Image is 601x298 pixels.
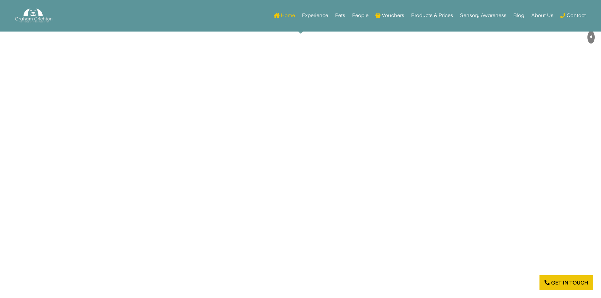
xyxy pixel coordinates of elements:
a: Sensory Awareness [460,3,506,28]
a: People [352,3,368,28]
a: Home [274,3,295,28]
a: Pets [335,3,345,28]
a: Contact [560,3,586,28]
a: About Us [531,3,553,28]
img: Graham Crichton Photography Logo - Graham Crichton - Belfast Family & Pet Photography Studio [15,7,52,24]
a: Blog [513,3,524,28]
a: Vouchers [375,3,404,28]
a: Products & Prices [411,3,453,28]
a: Experience [302,3,328,28]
